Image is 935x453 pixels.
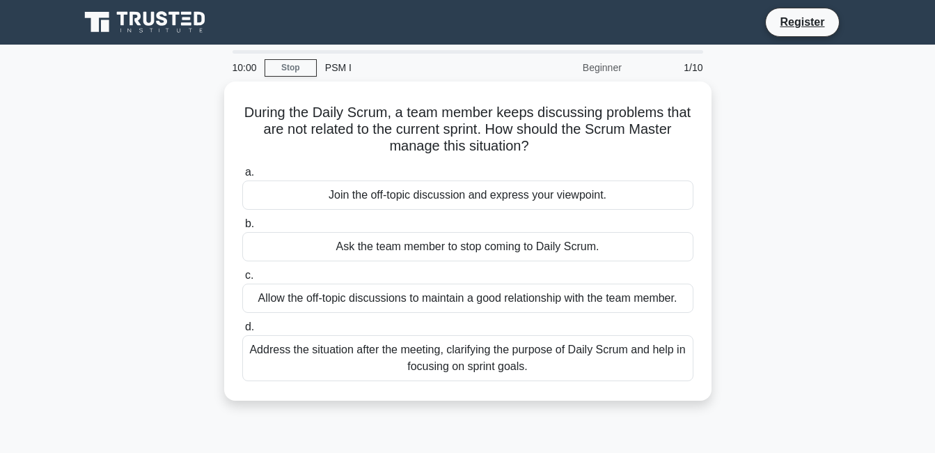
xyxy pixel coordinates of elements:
h5: During the Daily Scrum, a team member keeps discussing problems that are not related to the curre... [241,104,695,155]
div: Address the situation after the meeting, clarifying the purpose of Daily Scrum and help in focusi... [242,335,693,381]
div: Allow the off-topic discussions to maintain a good relationship with the team member. [242,284,693,313]
div: PSM I [317,54,508,82]
div: Join the off-topic discussion and express your viewpoint. [242,181,693,210]
span: c. [245,269,253,281]
div: Beginner [508,54,630,82]
span: d. [245,321,254,332]
span: b. [245,217,254,229]
div: 10:00 [224,54,265,82]
div: 1/10 [630,54,712,82]
span: a. [245,166,254,178]
div: Ask the team member to stop coming to Daily Scrum. [242,232,693,261]
a: Stop [265,59,317,77]
a: Register [771,13,833,31]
